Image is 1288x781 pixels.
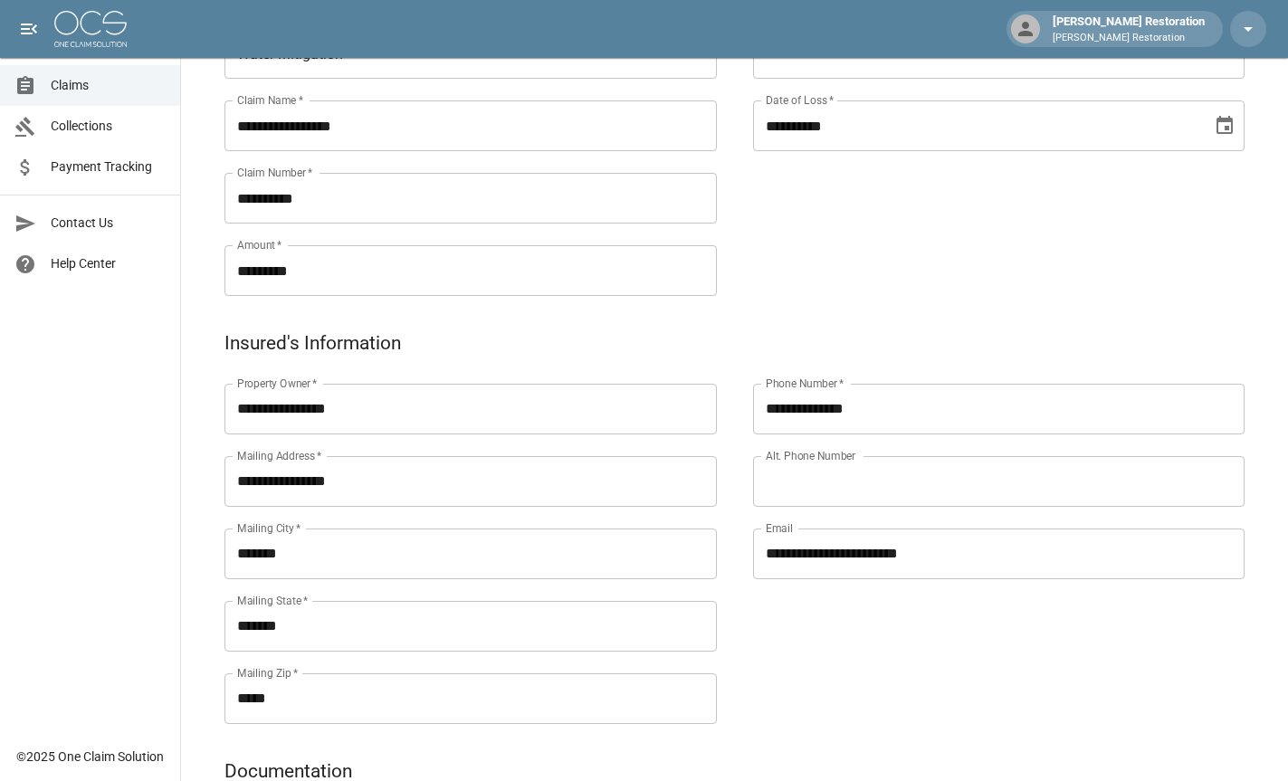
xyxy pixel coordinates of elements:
label: Alt. Phone Number [766,448,855,463]
label: Email [766,520,793,536]
img: ocs-logo-white-transparent.png [54,11,127,47]
label: Date of Loss [766,92,834,108]
button: Choose date, selected date is Aug 31, 2025 [1207,108,1243,144]
p: [PERSON_NAME] Restoration [1053,31,1205,46]
label: Mailing Address [237,448,321,463]
span: Payment Tracking [51,157,166,176]
label: Phone Number [766,376,844,391]
span: Help Center [51,254,166,273]
button: open drawer [11,11,47,47]
div: [PERSON_NAME] Restoration [1045,13,1212,45]
label: Mailing City [237,520,301,536]
span: Claims [51,76,166,95]
label: Mailing State [237,593,308,608]
label: Property Owner [237,376,318,391]
span: Collections [51,117,166,136]
label: Amount [237,237,282,252]
span: Contact Us [51,214,166,233]
label: Mailing Zip [237,665,299,681]
div: © 2025 One Claim Solution [16,748,164,766]
label: Claim Number [237,165,312,180]
label: Claim Name [237,92,303,108]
